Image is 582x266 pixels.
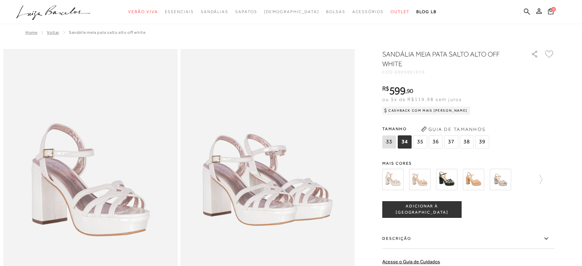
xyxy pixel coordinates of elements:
span: 39 [475,135,489,149]
span: Acessórios [352,9,384,14]
div: CÓD: [382,70,520,74]
span: 38 [460,135,474,149]
span: [DEMOGRAPHIC_DATA] [264,9,319,14]
a: Acesse o Guia de Cuidados [382,259,440,264]
a: noSubCategoriesText [264,6,319,18]
span: 34 [398,135,412,149]
img: SANDÁLIA MEIA PATA PRETA [436,169,457,190]
a: categoryNavScreenReaderText [128,6,158,18]
a: categoryNavScreenReaderText [201,6,228,18]
span: 35 [413,135,427,149]
span: 37 [444,135,458,149]
span: Essenciais [165,9,194,14]
span: Bolsas [326,9,345,14]
span: BLOG LB [416,9,436,14]
a: categoryNavScreenReaderText [235,6,257,18]
a: Voltar [47,30,59,35]
span: Mais cores [382,161,554,165]
span: Outlet [391,9,410,14]
span: ou 5x de R$119,98 sem juros [382,96,462,102]
span: ADICIONAR À [GEOGRAPHIC_DATA] [383,203,461,215]
a: BLOG LB [416,6,436,18]
span: SANDÁLIA MEIA PATA SALTO ALTO OFF WHITE [69,30,145,35]
span: 36 [429,135,443,149]
span: 90 [407,87,413,94]
h1: SANDÁLIA MEIA PATA SALTO ALTO OFF WHITE [382,49,511,69]
span: Sandálias [201,9,228,14]
a: categoryNavScreenReaderText [352,6,384,18]
span: 599 [389,84,405,97]
img: SANDÁLIA MEIA PATA DE SALTO BLOCO ALTO METALIZADO DOURADA [409,169,430,190]
img: SANDÁLIA MEIA PATA SALTO ALTO CHUMBO [490,169,511,190]
label: Descrição [382,229,554,249]
i: , [405,88,413,94]
span: Sapatos [235,9,257,14]
span: 0 [551,7,556,12]
button: 0 [546,8,555,17]
a: categoryNavScreenReaderText [391,6,410,18]
a: categoryNavScreenReaderText [326,6,345,18]
i: R$ [382,85,389,92]
a: Home [25,30,37,35]
a: categoryNavScreenReaderText [165,6,194,18]
div: Cashback com Mais [PERSON_NAME] [382,106,470,115]
img: SANDÁLIA MEIA PATA ROUGE [463,169,484,190]
img: SANDÁLIA MEIA PATA DE SALTO BLOCO ALTO EM COURO OFF WHITE [382,169,404,190]
span: 6005001016 [395,70,425,74]
span: Verão Viva [128,9,158,14]
button: ADICIONAR À [GEOGRAPHIC_DATA] [382,201,461,218]
span: 33 [382,135,396,149]
span: Tamanho [382,124,491,134]
button: Guia de Tamanhos [419,124,488,135]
